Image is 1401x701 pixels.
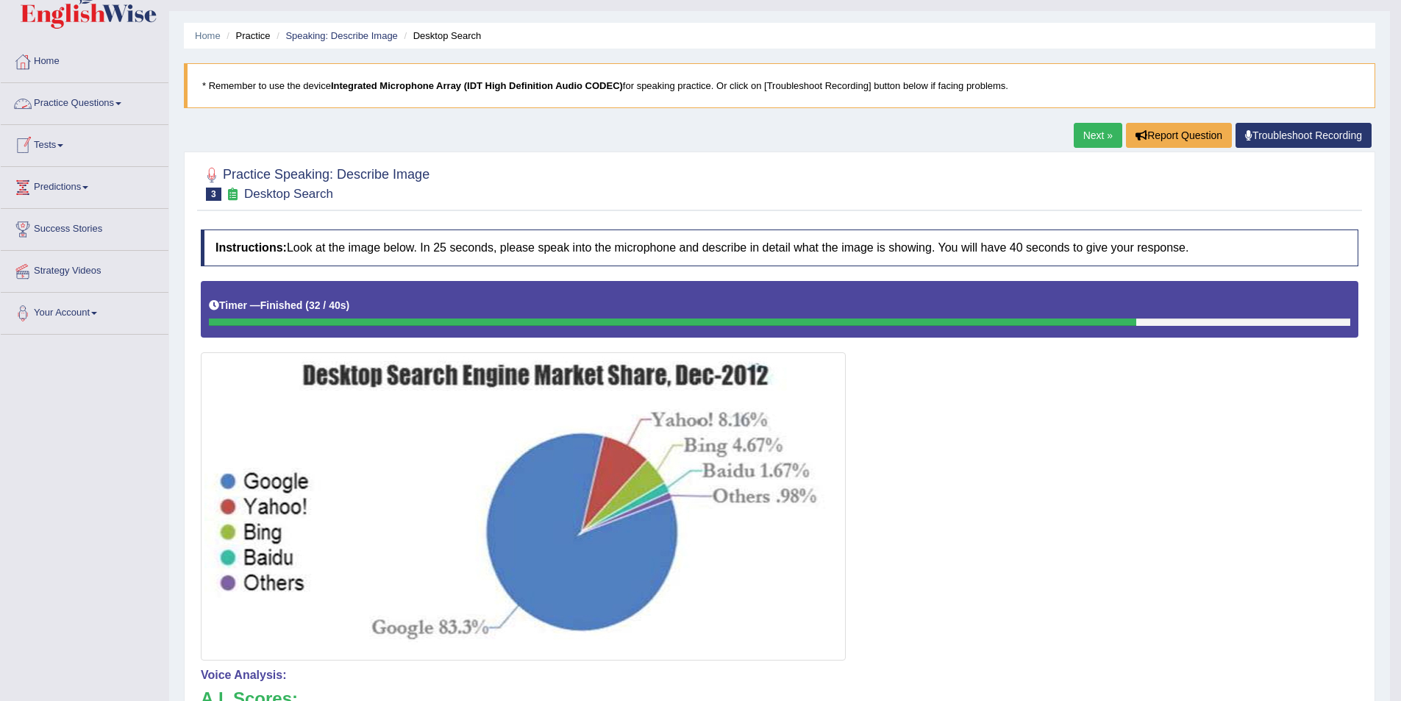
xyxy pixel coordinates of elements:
a: Predictions [1,167,168,204]
a: Troubleshoot Recording [1236,123,1372,148]
a: Success Stories [1,209,168,246]
a: Home [195,30,221,41]
h2: Practice Speaking: Describe Image [201,164,429,201]
b: ) [346,299,350,311]
h4: Voice Analysis: [201,669,1358,682]
a: Speaking: Describe Image [285,30,397,41]
small: Desktop Search [244,187,333,201]
li: Practice [223,29,270,43]
a: Tests [1,125,168,162]
b: Integrated Microphone Array (IDT High Definition Audio CODEC) [331,80,623,91]
b: ( [305,299,309,311]
a: Your Account [1,293,168,330]
a: Home [1,41,168,78]
b: Finished [260,299,303,311]
a: Next » [1074,123,1122,148]
button: Report Question [1126,123,1232,148]
small: Exam occurring question [225,188,240,202]
b: 32 / 40s [309,299,346,311]
span: 3 [206,188,221,201]
a: Practice Questions [1,83,168,120]
h5: Timer — [209,300,349,311]
h4: Look at the image below. In 25 seconds, please speak into the microphone and describe in detail w... [201,229,1358,266]
li: Desktop Search [400,29,481,43]
b: Instructions: [215,241,287,254]
blockquote: * Remember to use the device for speaking practice. Or click on [Troubleshoot Recording] button b... [184,63,1375,108]
a: Strategy Videos [1,251,168,288]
